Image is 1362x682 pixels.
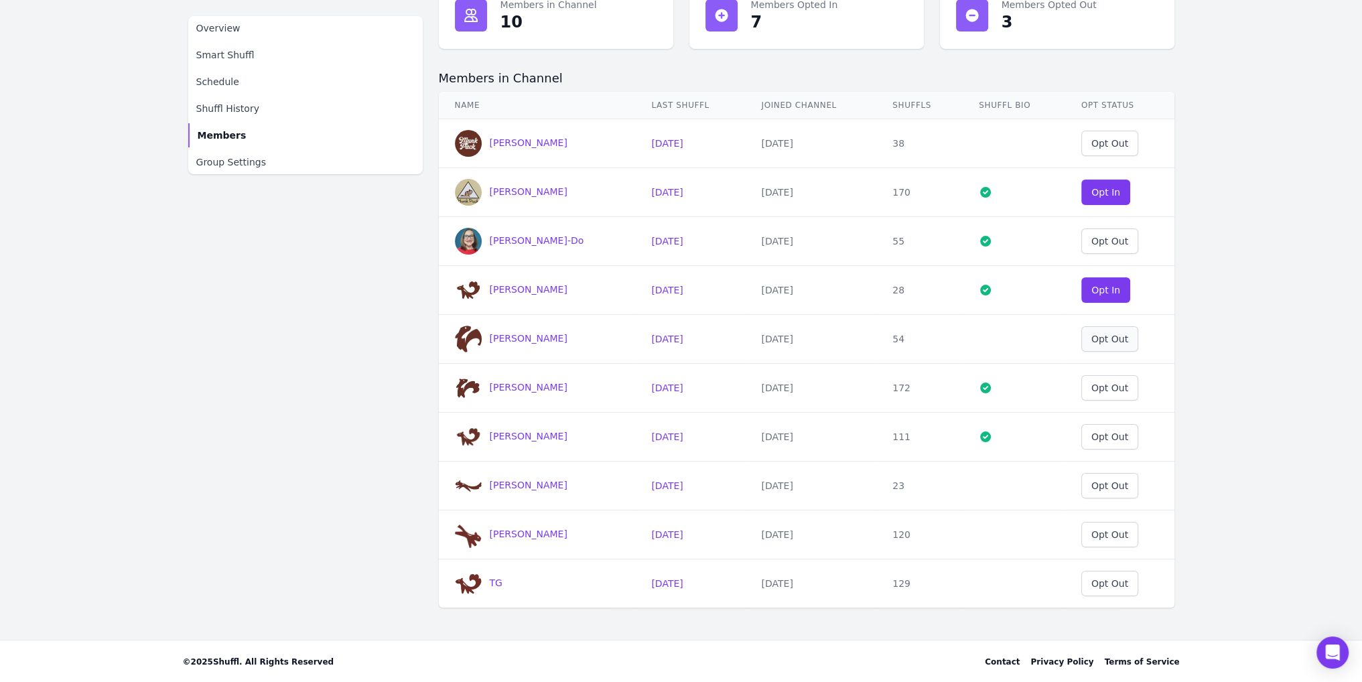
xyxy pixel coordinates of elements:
a: [DATE] [651,431,683,442]
button: Opt In [1081,180,1131,205]
td: 54 [876,315,963,364]
button: Opt Out [1081,522,1138,547]
button: Opt Out [1081,571,1138,596]
a: Shuffl History [188,96,423,121]
td: 120 [876,510,963,559]
a: [DATE] [651,285,683,295]
a: Michelle Glienke[PERSON_NAME] [455,529,567,539]
td: [DATE] [745,168,876,217]
div: Opt In [1091,283,1120,297]
td: [DATE] [745,119,876,168]
a: Overview [188,16,423,40]
a: [DATE] [651,236,683,247]
div: 3 [1002,11,1013,33]
button: Opt Out [1081,228,1138,254]
td: [DATE] [745,315,876,364]
th: Joined Channel [745,92,876,119]
span: [PERSON_NAME] [490,137,567,148]
img: Eric Mesh [455,374,482,401]
a: Smart Shuffl [188,43,423,67]
a: [DATE] [651,480,683,491]
td: [DATE] [745,217,876,266]
a: Privacy Policy [1030,657,1093,667]
span: [PERSON_NAME] [490,431,567,441]
span: Overview [196,21,241,35]
a: TG TG [455,577,502,588]
td: [DATE] [745,266,876,315]
span: Schedule [196,75,239,88]
button: Opt Out [1081,375,1138,401]
nav: Sidebar [188,16,423,174]
span: [PERSON_NAME] [490,333,567,344]
a: [DATE] [651,578,683,589]
td: 111 [876,413,963,462]
button: Opt Out [1081,473,1138,498]
th: Shuffls [876,92,963,119]
a: Damian Warshall[PERSON_NAME] [455,284,567,295]
span: [PERSON_NAME]-Do [490,235,584,246]
span: [PERSON_NAME] [490,529,567,539]
td: [DATE] [745,559,876,608]
span: [PERSON_NAME] [490,382,567,393]
a: Alex Cahill[PERSON_NAME] [455,137,567,148]
div: Opt Out [1091,479,1128,492]
img: Michelle Glienke [455,521,482,548]
a: [DATE] [651,334,683,344]
td: 172 [876,364,963,413]
td: [DATE] [745,413,876,462]
td: 23 [876,462,963,510]
a: Group Settings [188,150,423,174]
img: Jerry Hinestroza [455,472,482,499]
a: Eric Mesh[PERSON_NAME] [455,382,567,393]
button: Opt In [1081,277,1131,303]
td: 170 [876,168,963,217]
a: [DATE] [651,529,683,540]
img: Alex Cahill [455,130,482,157]
button: Opt Out [1081,424,1138,450]
img: David Marin [455,326,482,352]
td: 129 [876,559,963,608]
div: 7 [751,11,762,33]
span: Members [198,129,247,142]
img: Gina Modugno [455,423,482,450]
a: [DATE] [651,187,683,198]
span: TG [490,577,502,588]
div: Opt Out [1091,430,1128,444]
a: Members [188,123,423,147]
a: Terms of Service [1104,657,1179,667]
td: 38 [876,119,963,168]
div: 10 [500,11,523,33]
td: [DATE] [745,462,876,510]
a: [DATE] [651,383,683,393]
img: TG [455,570,482,597]
td: [DATE] [745,510,876,559]
span: © 2025 Shuffl. All Rights Reserved [183,657,334,667]
td: 55 [876,217,963,266]
button: Opt Out [1081,326,1138,352]
button: Opt Out [1081,131,1138,156]
div: Open Intercom Messenger [1316,636,1349,669]
th: Last Shuffl [635,92,745,119]
div: Opt Out [1091,234,1128,248]
th: Shuffl Bio [963,92,1065,119]
a: [DATE] [651,138,683,149]
th: Name [439,92,636,119]
span: [PERSON_NAME] [490,186,567,197]
span: [PERSON_NAME] [490,480,567,490]
a: David Marin[PERSON_NAME] [455,333,567,344]
div: Opt In [1091,186,1120,199]
div: Opt Out [1091,137,1128,150]
img: Brandy Keel-Do [455,228,482,255]
a: Schedule [188,70,423,94]
a: Gina Modugno[PERSON_NAME] [455,431,567,441]
img: Arkadiusz Luba [455,179,482,206]
span: [PERSON_NAME] [490,284,567,295]
a: Brandy Keel-Do[PERSON_NAME]-Do [455,235,584,246]
div: Opt Out [1091,332,1128,346]
div: Opt Out [1091,577,1128,590]
td: 28 [876,266,963,315]
th: Opt Status [1065,92,1174,119]
a: Jerry Hinestroza[PERSON_NAME] [455,480,567,490]
h2: Members in Channel [439,70,1174,86]
div: Opt Out [1091,381,1128,395]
